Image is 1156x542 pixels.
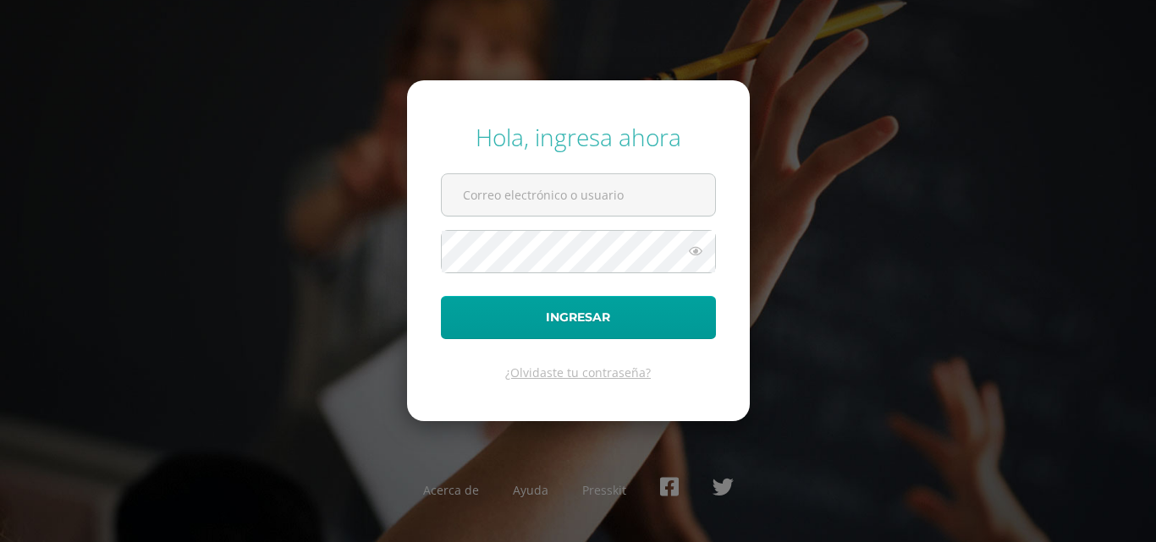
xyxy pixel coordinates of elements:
[442,174,715,216] input: Correo electrónico o usuario
[441,296,716,339] button: Ingresar
[582,482,626,498] a: Presskit
[441,121,716,153] div: Hola, ingresa ahora
[505,364,651,380] a: ¿Olvidaste tu contraseña?
[423,482,479,498] a: Acerca de
[513,482,548,498] a: Ayuda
